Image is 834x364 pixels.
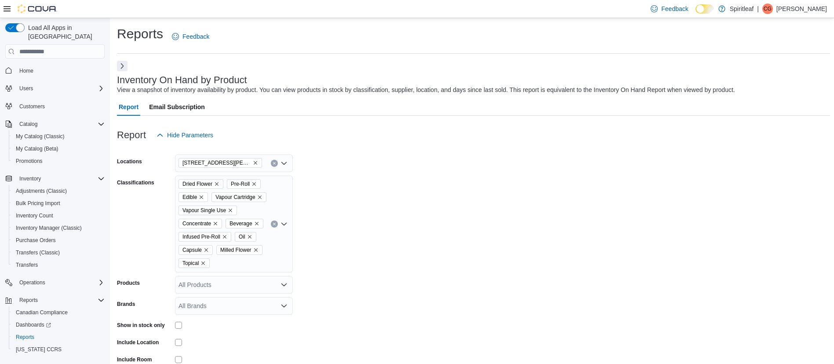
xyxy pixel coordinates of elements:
[19,279,45,286] span: Operations
[117,279,140,287] label: Products
[12,320,55,330] a: Dashboards
[222,234,227,239] button: Remove Infused Pre-Roll from selection in this group
[182,158,251,167] span: [STREET_ADDRESS][PERSON_NAME]
[12,320,105,330] span: Dashboards
[9,143,108,155] button: My Catalog (Beta)
[199,195,204,200] button: Remove Edible from selection in this group
[16,158,43,165] span: Promotions
[19,175,41,182] span: Inventory
[182,32,209,41] span: Feedback
[9,185,108,197] button: Adjustments (Classic)
[16,83,105,94] span: Users
[257,195,262,200] button: Remove Vapour Cartridge from selection in this group
[12,344,65,355] a: [US_STATE] CCRS
[204,247,209,253] button: Remove Capsule from selection in this group
[117,356,152,363] label: Include Room
[12,186,105,196] span: Adjustments (Classic)
[214,181,219,187] button: Remove Dried Flower from selection in this group
[9,210,108,222] button: Inventory Count
[117,130,146,140] h3: Report
[9,319,108,331] a: Dashboards
[16,145,58,152] span: My Catalog (Beta)
[9,343,108,356] button: [US_STATE] CCRS
[9,197,108,210] button: Bulk Pricing Import
[253,247,259,253] button: Remove Milled Flower from selection in this group
[19,297,38,304] span: Reports
[16,173,44,184] button: Inventory
[18,4,57,13] img: Cova
[16,346,62,353] span: [US_STATE] CCRS
[9,246,108,259] button: Transfers (Classic)
[182,206,226,215] span: Vapour Single Use
[2,173,108,185] button: Inventory
[12,131,105,142] span: My Catalog (Classic)
[149,98,205,116] span: Email Subscription
[764,4,772,14] span: CG
[16,65,105,76] span: Home
[16,212,53,219] span: Inventory Count
[12,198,64,209] a: Bulk Pricing Import
[16,261,38,268] span: Transfers
[216,245,262,255] span: Milled Flower
[178,179,223,189] span: Dried Flower
[153,126,217,144] button: Hide Parameters
[730,4,754,14] p: Spiritleaf
[12,235,105,246] span: Purchase Orders
[12,210,57,221] a: Inventory Count
[220,246,251,254] span: Milled Flower
[280,221,288,228] button: Open list of options
[16,119,105,129] span: Catalog
[2,276,108,289] button: Operations
[117,158,142,165] label: Locations
[271,221,278,228] button: Clear input
[182,180,212,188] span: Dried Flower
[2,294,108,306] button: Reports
[2,64,108,77] button: Home
[226,219,263,228] span: Beverage
[757,4,759,14] p: |
[19,121,37,128] span: Catalog
[12,198,105,209] span: Bulk Pricing Import
[16,188,67,195] span: Adjustments (Classic)
[117,301,135,308] label: Brands
[16,321,51,328] span: Dashboards
[182,193,197,202] span: Edible
[117,61,127,71] button: Next
[16,309,68,316] span: Canadian Compliance
[12,223,105,233] span: Inventory Manager (Classic)
[235,232,256,242] span: Oil
[9,331,108,343] button: Reports
[12,131,68,142] a: My Catalog (Classic)
[19,85,33,92] span: Users
[2,118,108,130] button: Catalog
[16,133,65,140] span: My Catalog (Classic)
[16,83,36,94] button: Users
[16,101,48,112] a: Customers
[253,160,258,165] button: Remove 555 - Spiritleaf Lawrence Ave (North York) from selection in this group
[776,4,827,14] p: [PERSON_NAME]
[12,143,62,154] a: My Catalog (Beta)
[280,302,288,309] button: Open list of options
[12,332,38,342] a: Reports
[12,344,105,355] span: Washington CCRS
[16,277,49,288] button: Operations
[254,221,259,226] button: Remove Beverage from selection in this group
[231,180,250,188] span: Pre-Roll
[200,261,206,266] button: Remove Topical from selection in this group
[117,25,163,43] h1: Reports
[9,259,108,271] button: Transfers
[16,200,60,207] span: Bulk Pricing Import
[178,158,262,168] span: 555 - Spiritleaf Lawrence Ave (North York)
[178,232,231,242] span: Infused Pre-Roll
[2,82,108,95] button: Users
[117,85,735,95] div: View a snapshot of inventory availability by product. You can view products in stock by classific...
[16,237,56,244] span: Purchase Orders
[762,4,773,14] div: Clayton G
[211,192,266,202] span: Vapour Cartridge
[117,322,165,329] label: Show in stock only
[168,28,213,45] a: Feedback
[9,130,108,143] button: My Catalog (Classic)
[12,332,105,342] span: Reports
[12,235,59,246] a: Purchase Orders
[12,143,105,154] span: My Catalog (Beta)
